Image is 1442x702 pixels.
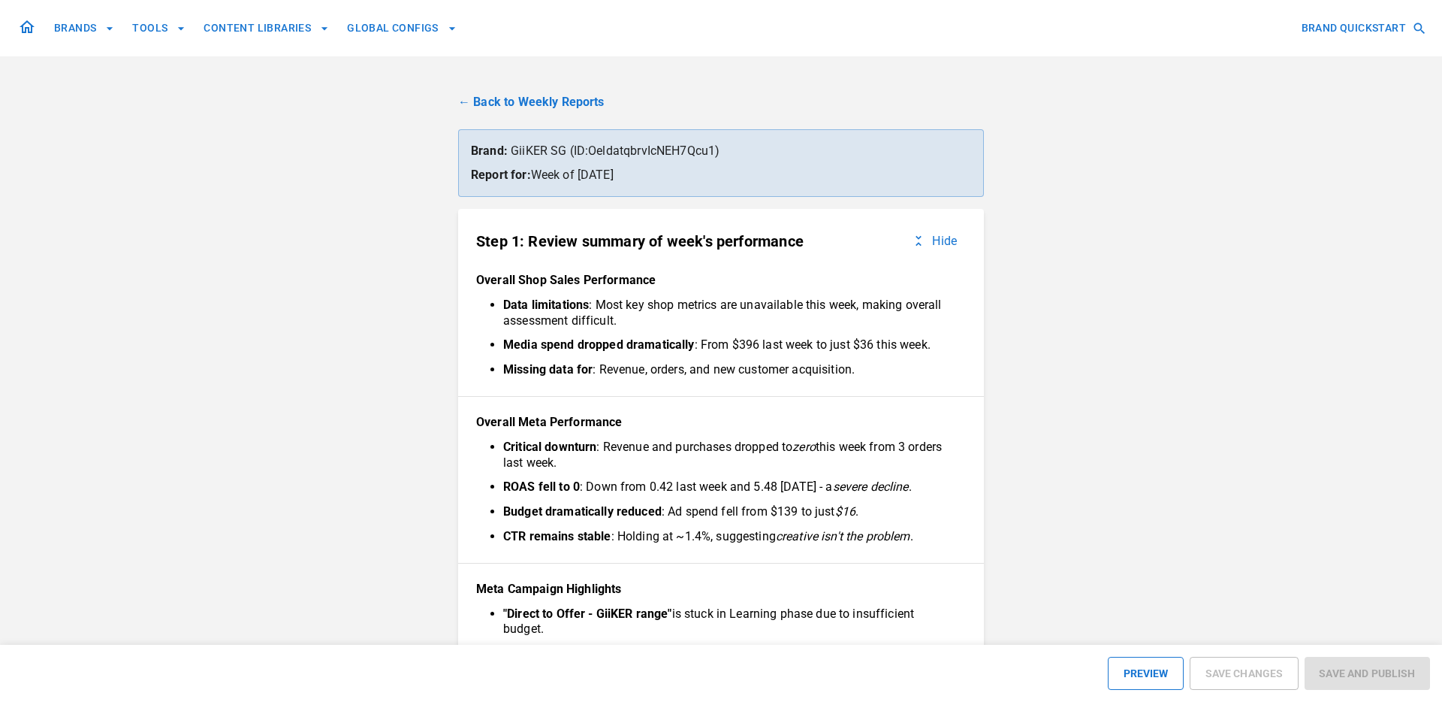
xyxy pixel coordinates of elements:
[341,14,463,42] button: GLOBAL CONFIGS
[503,362,593,377] strong: Missing data for
[503,529,954,545] li: : Holding at ~1.4%, suggesting .
[458,93,984,111] a: ← Back to Weekly Reports
[503,337,695,352] strong: Media spend dropped dramatically
[471,144,508,158] strong: Brand:
[503,504,954,520] li: : Ad spend fell from $139 to just .
[503,298,589,312] strong: Data limitations
[833,480,909,494] em: severe decline
[503,607,954,638] li: is stuck in Learning phase due to insufficient budget.
[792,440,816,454] em: zero
[902,227,966,255] button: Hide
[476,232,804,250] p: Step 1: Review summary of week's performance
[503,298,954,329] li: : Most key shop metrics are unavailable this week, making overall assessment difficult.
[126,14,192,42] button: TOOLS
[932,234,957,248] p: Hide
[503,337,954,353] li: : From $396 last week to just $36 this week.
[471,166,971,184] p: Week of [DATE]
[835,504,855,519] em: $16
[503,362,954,378] li: : Revenue, orders, and new customer acquisition.
[476,273,966,289] p: Overall Shop Sales Performance
[48,14,120,42] button: BRANDS
[503,529,611,543] strong: CTR remains stable
[198,14,335,42] button: CONTENT LIBRARIES
[503,607,672,621] strong: "Direct to Offer - GiiKER range"
[471,142,971,160] p: GiiKER SG (ID: OeldatqbrvIcNEH7Qcu1 )
[476,582,966,598] p: Meta Campaign Highlights
[471,168,531,182] strong: Report for:
[503,440,954,471] li: : Revenue and purchases dropped to this week from 3 orders last week.
[1108,657,1184,690] button: PREVIEW
[503,504,662,519] strong: Budget dramatically reduced
[503,440,596,454] strong: Critical downturn
[476,415,966,431] p: Overall Meta Performance
[1296,14,1430,42] button: BRAND QUICKSTART
[503,480,954,495] li: : Down from 0.42 last week and 5.48 [DATE] - a .
[503,480,580,494] strong: ROAS fell to 0
[776,529,910,543] em: creative isn't the problem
